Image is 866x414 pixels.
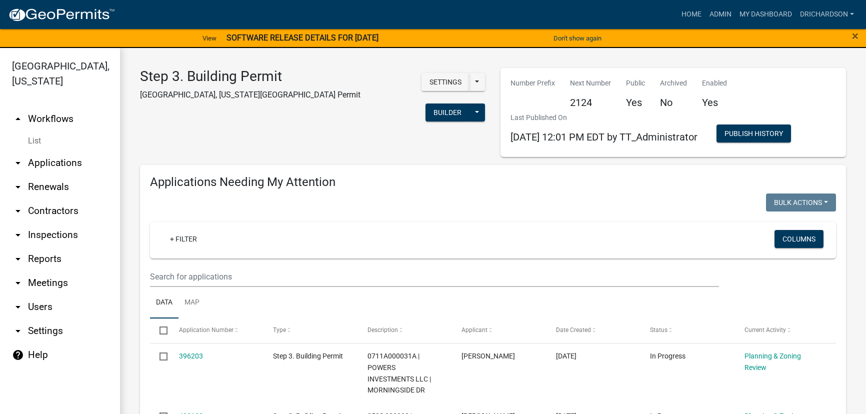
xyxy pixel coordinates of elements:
i: arrow_drop_down [12,301,24,313]
input: Search for applications [150,266,719,287]
a: Planning & Zoning Review [744,352,801,371]
a: + Filter [162,230,205,248]
p: [GEOGRAPHIC_DATA], [US_STATE][GEOGRAPHIC_DATA] Permit [140,89,360,101]
span: × [852,29,858,43]
span: Current Activity [744,326,786,333]
span: Jacob Greer [461,352,515,360]
button: Publish History [716,124,791,142]
i: arrow_drop_down [12,253,24,265]
a: View [198,30,220,46]
span: [DATE] 12:01 PM EDT by TT_Administrator [510,131,697,143]
span: Application Number [179,326,233,333]
a: Map [178,287,205,319]
span: Date Created [556,326,591,333]
i: arrow_drop_up [12,113,24,125]
datatable-header-cell: Type [263,318,358,342]
button: Don't show again [549,30,605,46]
span: 03/27/2025 [556,352,576,360]
h5: Yes [702,96,727,108]
button: Settings [421,73,469,91]
button: Columns [774,230,823,248]
a: drichardson [796,5,858,24]
button: Bulk Actions [766,193,836,211]
a: Admin [705,5,735,24]
h4: Applications Needing My Attention [150,175,836,189]
p: Number Prefix [510,78,555,88]
h5: 2124 [570,96,611,108]
i: arrow_drop_down [12,205,24,217]
i: arrow_drop_down [12,229,24,241]
datatable-header-cell: Current Activity [734,318,829,342]
span: Step 3. Building Permit [273,352,343,360]
p: Enabled [702,78,727,88]
datatable-header-cell: Status [640,318,735,342]
button: Close [852,30,858,42]
i: arrow_drop_down [12,325,24,337]
a: Data [150,287,178,319]
strong: SOFTWARE RELEASE DETAILS FOR [DATE] [226,33,378,42]
datatable-header-cell: Select [150,318,169,342]
h3: Step 3. Building Permit [140,68,360,85]
p: Public [626,78,645,88]
datatable-header-cell: Description [357,318,452,342]
i: arrow_drop_down [12,181,24,193]
i: help [12,349,24,361]
span: In Progress [650,352,685,360]
span: Description [367,326,398,333]
span: Type [273,326,286,333]
h5: Yes [626,96,645,108]
datatable-header-cell: Application Number [169,318,263,342]
datatable-header-cell: Date Created [546,318,640,342]
a: 396203 [179,352,203,360]
a: Home [677,5,705,24]
i: arrow_drop_down [12,157,24,169]
a: My Dashboard [735,5,796,24]
p: Last Published On [510,112,697,123]
wm-modal-confirm: Workflow Publish History [716,130,791,138]
datatable-header-cell: Applicant [452,318,546,342]
button: Builder [425,103,469,121]
p: Archived [660,78,687,88]
span: Status [650,326,667,333]
span: 0711A000031A | POWERS INVESTMENTS LLC | MORNINGSIDE DR [367,352,431,394]
i: arrow_drop_down [12,277,24,289]
p: Next Number [570,78,611,88]
h5: No [660,96,687,108]
span: Applicant [461,326,487,333]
